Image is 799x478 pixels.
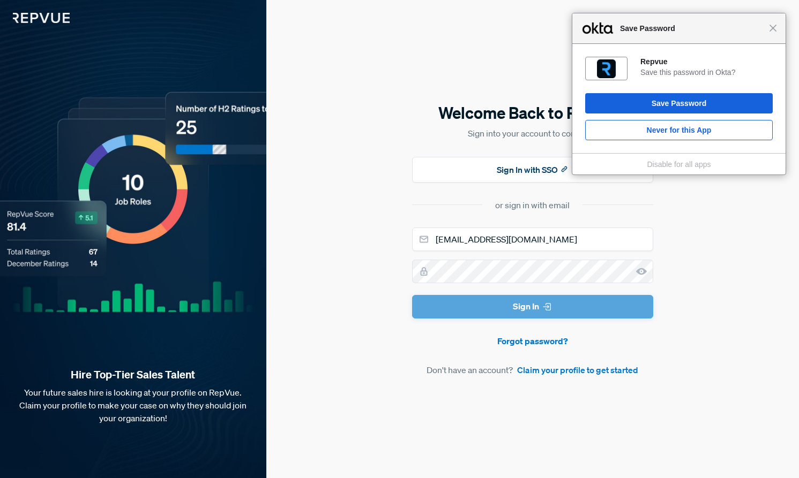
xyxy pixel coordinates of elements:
p: Your future sales hire is looking at your profile on RepVue. Claim your profile to make your case... [17,386,249,424]
div: Repvue [640,57,773,66]
a: Disable for all apps [647,160,711,169]
a: Forgot password? [412,335,653,347]
div: or sign in with email [495,199,570,211]
strong: Hire Top-Tier Sales Talent [17,368,249,382]
button: Never for this App [585,120,773,140]
p: Sign into your account to continue. [412,127,653,140]
span: Save Password [615,22,769,35]
button: Sign In with SSO [412,157,653,183]
a: Claim your profile to get started [517,363,638,376]
div: Save this password in Okta? [640,67,773,77]
article: Don't have an account? [412,363,653,376]
span: Close [769,24,777,32]
img: aa68DQAAAAZJREFUAwBet1MdrzGZJAAAAABJRU5ErkJggg== [597,59,616,78]
button: Save Password [585,93,773,113]
input: Email address [412,227,653,251]
h5: Welcome Back to RepVue! [412,102,653,124]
